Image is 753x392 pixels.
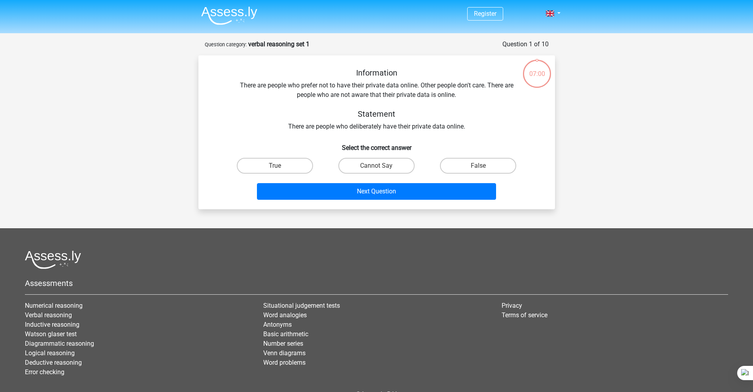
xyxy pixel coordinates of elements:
[25,311,72,319] a: Verbal reasoning
[263,311,307,319] a: Word analogies
[25,368,64,376] a: Error checking
[211,138,542,151] h6: Select the correct answer
[263,321,292,328] a: Antonyms
[257,183,496,200] button: Next Question
[25,250,81,269] img: Assessly logo
[25,359,82,366] a: Deductive reasoning
[474,10,496,17] a: Register
[237,158,313,174] label: True
[263,359,306,366] a: Word problems
[502,311,547,319] a: Terms of service
[25,349,75,357] a: Logical reasoning
[263,340,303,347] a: Number series
[338,158,415,174] label: Cannot Say
[205,42,247,47] small: Question category:
[248,40,310,48] strong: verbal reasoning set 1
[25,321,79,328] a: Inductive reasoning
[211,68,542,131] div: There are people who prefer not to have their private data online. Other people don't care. There...
[25,302,83,309] a: Numerical reasoning
[263,302,340,309] a: Situational judgement tests
[201,6,257,25] img: Assessly
[25,278,728,288] h5: Assessments
[236,68,517,78] h5: Information
[502,40,549,49] div: Question 1 of 10
[25,340,94,347] a: Diagrammatic reasoning
[522,59,552,79] div: 07:00
[263,349,306,357] a: Venn diagrams
[25,330,77,338] a: Watson glaser test
[502,302,522,309] a: Privacy
[236,109,517,119] h5: Statement
[263,330,308,338] a: Basic arithmetic
[440,158,516,174] label: False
